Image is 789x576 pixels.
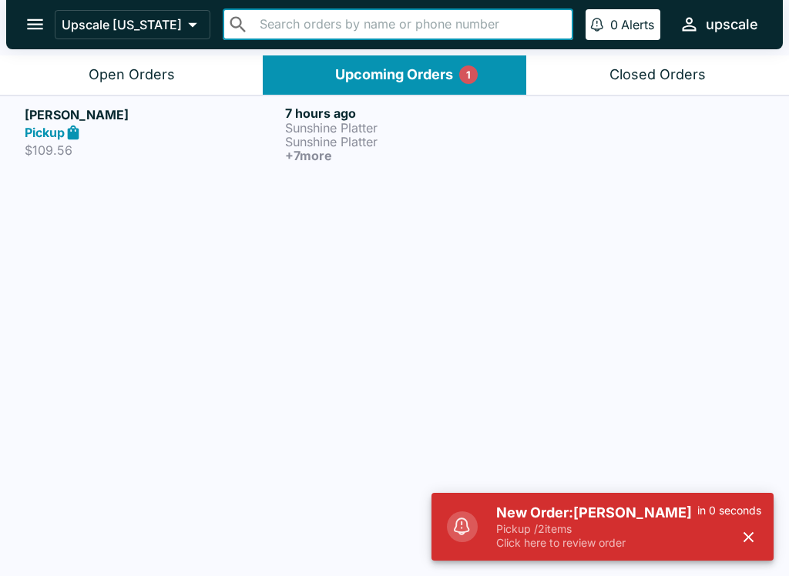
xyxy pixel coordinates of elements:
[673,8,764,41] button: upscale
[610,17,618,32] p: 0
[496,522,697,536] p: Pickup / 2 items
[285,135,539,149] p: Sunshine Platter
[15,5,55,44] button: open drawer
[609,66,706,84] div: Closed Orders
[285,149,539,162] h6: + 7 more
[496,536,697,550] p: Click here to review order
[335,66,453,84] div: Upcoming Orders
[62,17,182,32] p: Upscale [US_STATE]
[25,105,279,124] h5: [PERSON_NAME]
[466,67,471,82] p: 1
[89,66,175,84] div: Open Orders
[285,121,539,135] p: Sunshine Platter
[25,142,279,158] p: $109.56
[496,504,697,522] h5: New Order: [PERSON_NAME]
[25,125,65,140] strong: Pickup
[697,504,761,517] p: in 0 seconds
[55,10,210,39] button: Upscale [US_STATE]
[285,105,539,121] h6: 7 hours ago
[706,15,758,34] div: upscale
[621,17,654,32] p: Alerts
[255,14,566,35] input: Search orders by name or phone number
